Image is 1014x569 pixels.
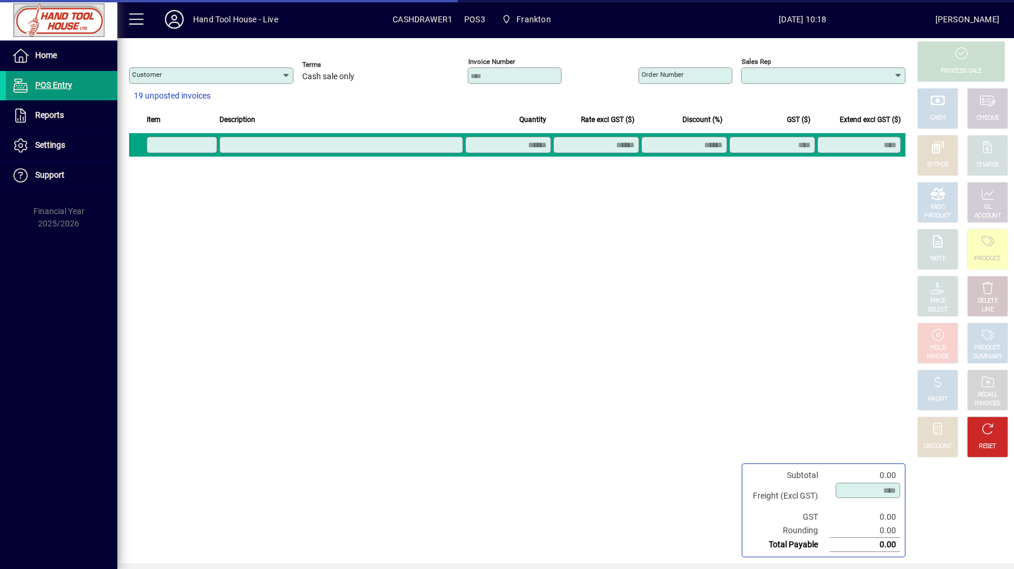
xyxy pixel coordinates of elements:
[747,538,830,552] td: Total Payable
[930,255,945,263] div: NOTE
[931,203,945,212] div: MISC
[129,86,215,107] button: 19 unposted invoices
[35,80,72,90] span: POS Entry
[830,538,900,552] td: 0.00
[519,113,546,126] span: Quantity
[927,353,948,361] div: INVOICE
[924,212,951,221] div: PRODUCT
[35,170,65,179] span: Support
[147,113,161,126] span: Item
[682,113,722,126] span: Discount (%)
[928,395,948,404] div: PROFIT
[930,297,946,306] div: PRICE
[132,70,162,79] mat-label: Customer
[830,524,900,538] td: 0.00
[35,140,65,150] span: Settings
[670,10,935,29] span: [DATE] 10:18
[742,57,771,66] mat-label: Sales rep
[978,297,998,306] div: DELETE
[941,67,982,76] div: PROCESS SALE
[840,113,901,126] span: Extend excl GST ($)
[35,110,64,120] span: Reports
[935,10,999,29] div: [PERSON_NAME]
[6,41,117,70] a: Home
[982,306,993,314] div: LINE
[974,255,1001,263] div: PRODUCT
[219,113,255,126] span: Description
[641,70,684,79] mat-label: Order number
[6,131,117,160] a: Settings
[974,212,1001,221] div: ACCOUNT
[6,101,117,130] a: Reports
[464,10,485,29] span: POS3
[928,306,948,314] div: SELECT
[787,113,810,126] span: GST ($)
[134,90,211,102] span: 19 unposted invoices
[973,353,1002,361] div: SUMMARY
[975,399,1000,408] div: INVOICES
[6,161,117,190] a: Support
[974,344,1001,353] div: PRODUCT
[516,10,550,29] span: Frankton
[497,9,556,30] span: Frankton
[302,72,354,82] span: Cash sale only
[393,10,452,29] span: CASHDRAWER1
[930,344,945,353] div: HOLD
[924,442,952,451] div: DISCOUNT
[747,469,830,482] td: Subtotal
[747,524,830,538] td: Rounding
[930,114,945,123] div: CASH
[156,9,193,30] button: Profile
[984,203,992,212] div: GL
[747,510,830,524] td: GST
[193,10,278,29] div: Hand Tool House - Live
[927,161,949,170] div: EFTPOS
[979,442,996,451] div: RESET
[830,510,900,524] td: 0.00
[830,469,900,482] td: 0.00
[35,50,57,60] span: Home
[978,391,998,399] div: RECALL
[468,57,515,66] mat-label: Invoice number
[302,61,373,69] span: Terms
[747,482,830,510] td: Freight (Excl GST)
[581,113,634,126] span: Rate excl GST ($)
[976,114,999,123] div: CHEQUE
[976,161,999,170] div: CHARGE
